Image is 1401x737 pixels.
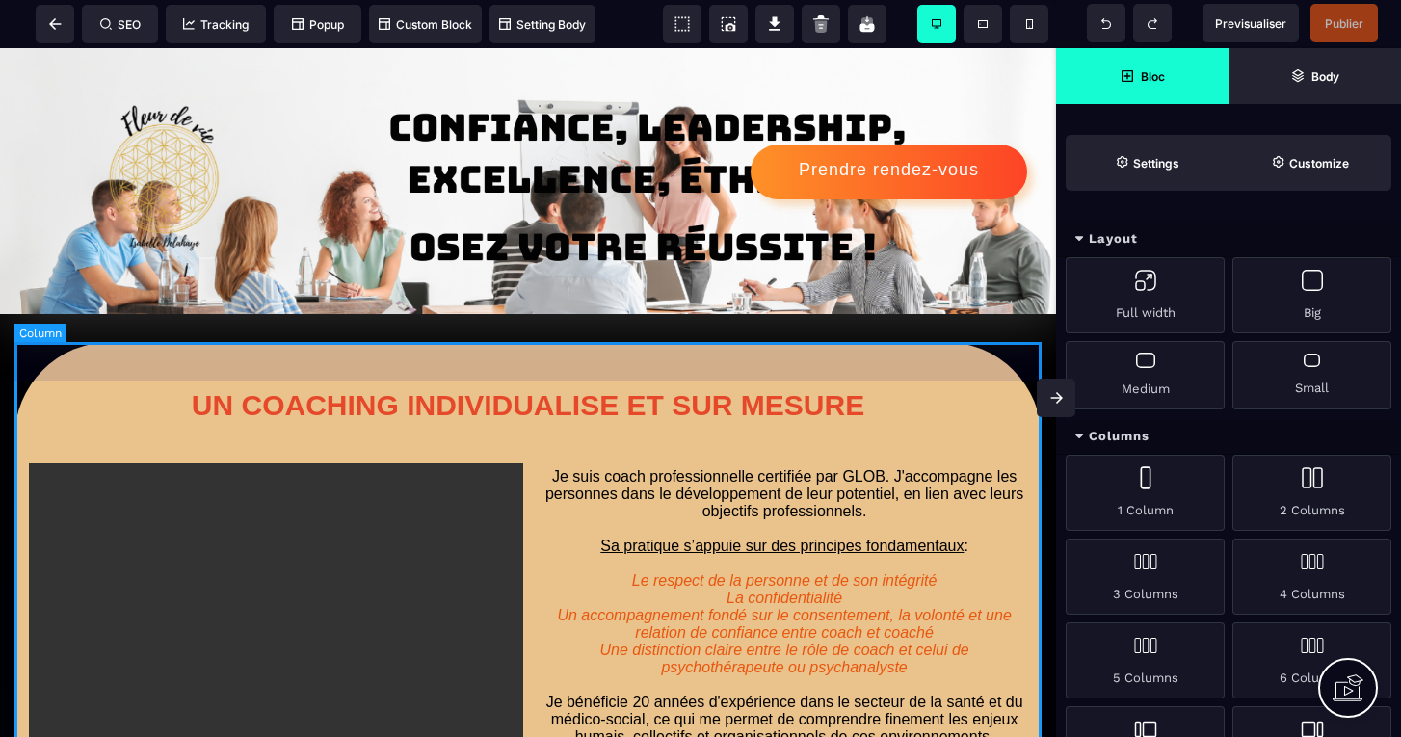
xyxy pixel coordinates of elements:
[1289,156,1349,171] strong: Customize
[1232,455,1391,531] div: 2 Columns
[1232,539,1391,615] div: 4 Columns
[1066,341,1225,409] div: Medium
[1066,539,1225,615] div: 3 Columns
[1056,222,1401,257] div: Layout
[379,17,472,32] span: Custom Block
[709,5,748,43] span: Screenshot
[1066,135,1229,191] span: Settings
[292,17,344,32] span: Popup
[499,17,586,32] span: Setting Body
[663,5,701,43] span: View components
[100,17,141,32] span: SEO
[751,96,1027,151] button: Prendre rendez-vous
[1133,156,1179,171] strong: Settings
[1066,622,1225,698] div: 5 Columns
[600,489,964,506] u: Sa pratique s’appuie sur des principes fondamentaux
[1229,135,1391,191] span: Open Style Manager
[1232,257,1391,333] div: Big
[1203,4,1299,42] span: Preview
[1056,48,1229,104] span: Open Blocks
[632,524,938,540] i: Le respect de la personne et de son intégrité
[1141,69,1165,84] strong: Bloc
[1066,455,1225,531] div: 1 Column
[1056,419,1401,455] div: Columns
[183,17,249,32] span: Tracking
[1229,48,1401,104] span: Open Layer Manager
[1232,341,1391,409] div: Small
[727,541,842,558] i: La confidentialité
[1215,16,1286,31] span: Previsualiser
[1325,16,1363,31] span: Publier
[192,341,864,373] b: UN COACHING INDIVIDUALISE ET SUR MESURE
[1311,69,1339,84] strong: Body
[1232,622,1391,698] div: 6 Columns
[557,559,1016,592] i: Un accompagnement fondé sur le consentement, la volonté et une relation de confiance entre coach ...
[1066,257,1225,333] div: Full width
[599,593,973,627] i: Une distinction claire entre le rôle de coach et celui de psychothérapeute ou psychanalyste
